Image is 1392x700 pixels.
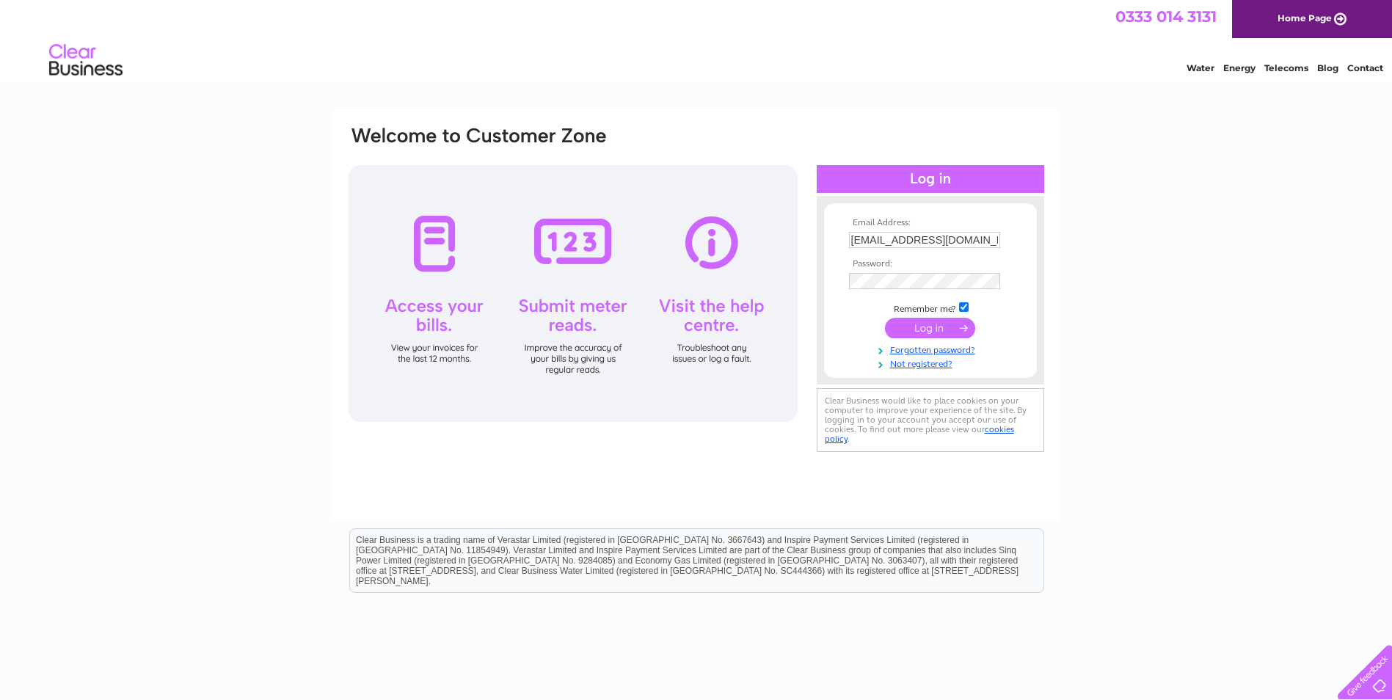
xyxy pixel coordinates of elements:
[825,424,1014,444] a: cookies policy
[1187,62,1214,73] a: Water
[1347,62,1383,73] a: Contact
[1317,62,1338,73] a: Blog
[48,38,123,83] img: logo.png
[845,300,1016,315] td: Remember me?
[1264,62,1308,73] a: Telecoms
[849,342,1016,356] a: Forgotten password?
[845,259,1016,269] th: Password:
[350,8,1043,71] div: Clear Business is a trading name of Verastar Limited (registered in [GEOGRAPHIC_DATA] No. 3667643...
[849,356,1016,370] a: Not registered?
[845,218,1016,228] th: Email Address:
[1223,62,1256,73] a: Energy
[817,388,1044,452] div: Clear Business would like to place cookies on your computer to improve your experience of the sit...
[885,318,975,338] input: Submit
[1115,7,1217,26] a: 0333 014 3131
